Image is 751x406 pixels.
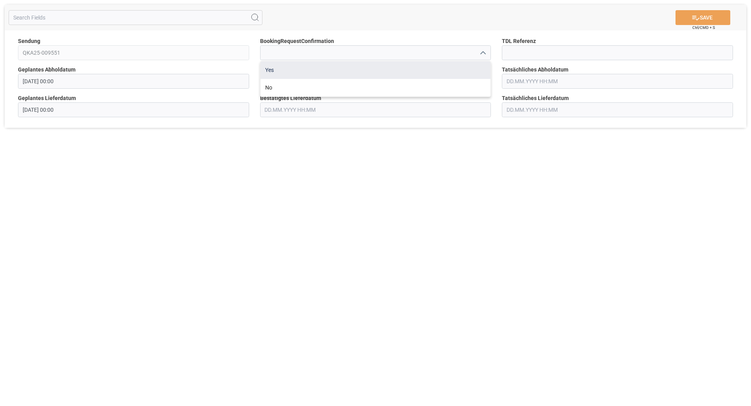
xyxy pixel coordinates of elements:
input: DD.MM.YYYY HH:MM [502,74,733,89]
input: DD.MM.YYYY HH:MM [502,102,733,117]
span: BookingRequestConfirmation [260,37,334,45]
span: Geplantes Abholdatum [18,66,75,74]
span: TDL Referenz [502,37,536,45]
span: Tatsächliches Lieferdatum [502,94,569,102]
span: Bestätigtes Lieferdatum [260,94,321,102]
span: Tatsächliches Abholdatum [502,66,568,74]
input: DD.MM.YYYY HH:MM [18,74,249,89]
span: Geplantes Lieferdatum [18,94,76,102]
button: close menu [476,47,488,59]
input: DD.MM.YYYY HH:MM [260,102,491,117]
input: DD.MM.YYYY HH:MM [18,102,249,117]
div: Yes [261,61,491,79]
div: No [261,79,491,97]
button: SAVE [676,10,730,25]
input: Search Fields [9,10,262,25]
span: Sendung [18,37,40,45]
span: Ctrl/CMD + S [692,25,715,30]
